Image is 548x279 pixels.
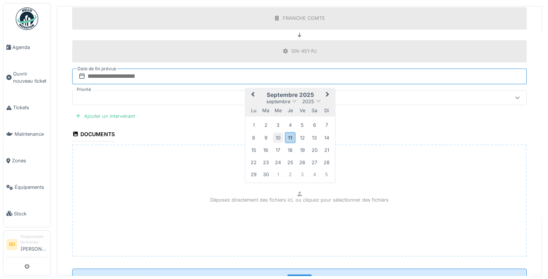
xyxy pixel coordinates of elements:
span: Tickets [13,104,48,111]
div: Month septembre, 2025 [248,119,333,180]
div: Choose samedi 27 septembre 2025 [309,157,319,167]
div: Choose samedi 6 septembre 2025 [309,120,319,130]
div: dimanche [321,105,331,116]
span: Équipements [15,184,48,191]
div: Choose lundi 22 septembre 2025 [249,157,259,167]
a: Ouvrir nouveau ticket [3,61,50,94]
span: Stock [14,210,48,217]
label: Date de fin prévue [77,65,117,73]
p: Déposez directement des fichiers ici, ou cliquez pour sélectionner des fichiers [210,196,389,203]
div: Choose samedi 20 septembre 2025 [309,145,319,155]
div: Choose jeudi 2 octobre 2025 [285,169,295,180]
h2: septembre 2025 [245,91,335,98]
div: samedi [309,105,319,116]
div: Choose dimanche 14 septembre 2025 [321,132,331,142]
a: RD Responsable technicien[PERSON_NAME] [6,234,48,257]
span: Ouvrir nouveau ticket [13,70,48,85]
span: septembre [266,98,290,104]
div: Choose mardi 23 septembre 2025 [261,157,271,167]
div: Choose mardi 2 septembre 2025 [261,120,271,130]
div: Choose jeudi 25 septembre 2025 [285,157,295,167]
div: Documents [72,129,115,141]
div: Choose lundi 8 septembre 2025 [249,132,259,142]
div: Choose mercredi 24 septembre 2025 [273,157,283,167]
div: Choose vendredi 3 octobre 2025 [297,169,307,180]
div: Choose mardi 16 septembre 2025 [261,145,271,155]
li: [PERSON_NAME] [21,234,48,255]
span: Agenda [12,44,48,51]
div: Choose lundi 15 septembre 2025 [249,145,259,155]
div: Choose vendredi 26 septembre 2025 [297,157,307,167]
label: Priorité [75,86,93,93]
div: lundi [249,105,259,116]
div: mardi [261,105,271,116]
div: Choose mardi 30 septembre 2025 [261,169,271,180]
img: Badge_color-CXgf-gQk.svg [16,7,38,30]
div: Choose dimanche 7 septembre 2025 [321,120,331,130]
div: mercredi [273,105,283,116]
div: Choose dimanche 5 octobre 2025 [321,169,331,180]
a: Zones [3,147,50,174]
div: Choose mardi 9 septembre 2025 [261,132,271,142]
div: Choose vendredi 19 septembre 2025 [297,145,307,155]
div: Choose vendredi 12 septembre 2025 [297,132,307,142]
div: Choose vendredi 5 septembre 2025 [297,120,307,130]
span: 2025 [302,98,314,104]
div: Choose dimanche 21 septembre 2025 [321,145,331,155]
div: Choose lundi 1 septembre 2025 [249,120,259,130]
span: Zones [12,157,48,164]
div: Choose jeudi 4 septembre 2025 [285,120,295,130]
a: Agenda [3,34,50,61]
button: Next Month [322,89,334,101]
a: Stock [3,200,50,227]
div: Choose jeudi 18 septembre 2025 [285,145,295,155]
div: Choose lundi 29 septembre 2025 [249,169,259,180]
span: Maintenance [15,131,48,138]
a: Équipements [3,174,50,200]
div: Choose dimanche 28 septembre 2025 [321,157,331,167]
li: RD [6,239,18,250]
div: jeudi [285,105,295,116]
div: Choose mercredi 3 septembre 2025 [273,120,283,130]
div: Choose mercredi 17 septembre 2025 [273,145,283,155]
div: vendredi [297,105,307,116]
div: Choose samedi 13 septembre 2025 [309,132,319,142]
a: Tickets [3,94,50,121]
div: Choose samedi 4 octobre 2025 [309,169,319,180]
div: Ajouter un intervenant [72,111,138,121]
a: Maintenance [3,121,50,147]
div: GN-451-PJ [291,47,316,55]
div: Choose jeudi 11 septembre 2025 [285,132,295,143]
div: Choose mercredi 1 octobre 2025 [273,169,283,180]
button: Previous Month [246,89,258,101]
div: Choose mercredi 10 septembre 2025 [273,132,283,142]
div: Responsable technicien [21,234,48,245]
div: FRANCHE COMTE [283,15,325,22]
